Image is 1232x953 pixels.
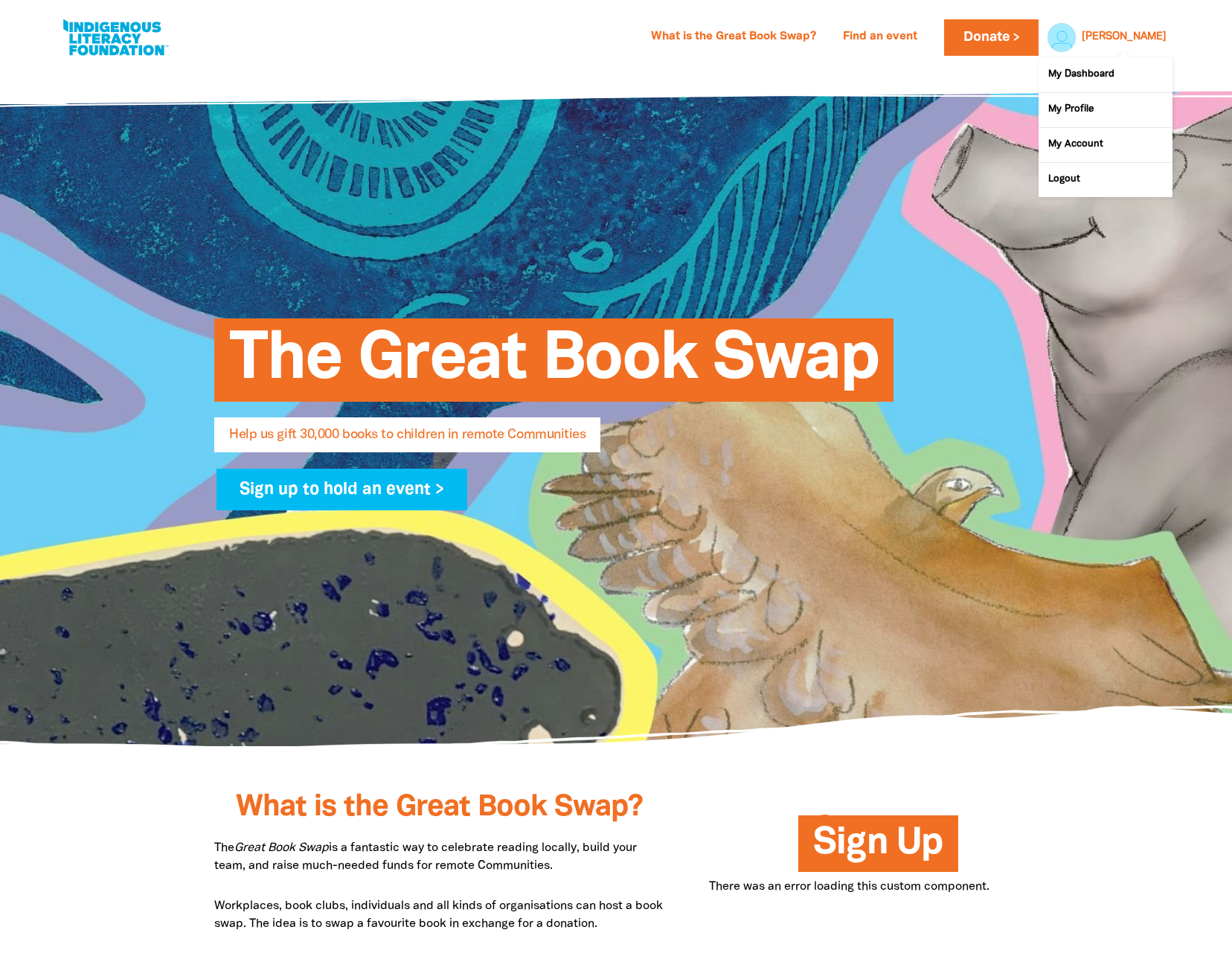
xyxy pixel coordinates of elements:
[1039,128,1172,162] a: My Account
[642,25,825,49] a: What is the Great Book Swap?
[216,469,467,510] a: Sign up to hold an event >
[813,827,943,872] span: Sign Up
[709,878,1018,896] div: There was an error loading this custom component.
[1039,163,1172,197] a: Logout
[1039,93,1172,127] a: My Profile
[214,839,664,875] p: The is a fantastic way to celebrate reading locally, build your team, and raise much-needed funds...
[229,330,879,402] span: The Great Book Swap
[834,25,926,49] a: Find an event
[236,794,643,821] span: What is the Great Book Swap?
[234,843,329,853] em: Great Book Swap
[1082,32,1167,42] a: [PERSON_NAME]
[229,429,585,452] span: Help us gift 30,000 books to children in remote Communities
[1039,58,1172,92] a: My Dashboard
[944,19,1038,56] a: Donate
